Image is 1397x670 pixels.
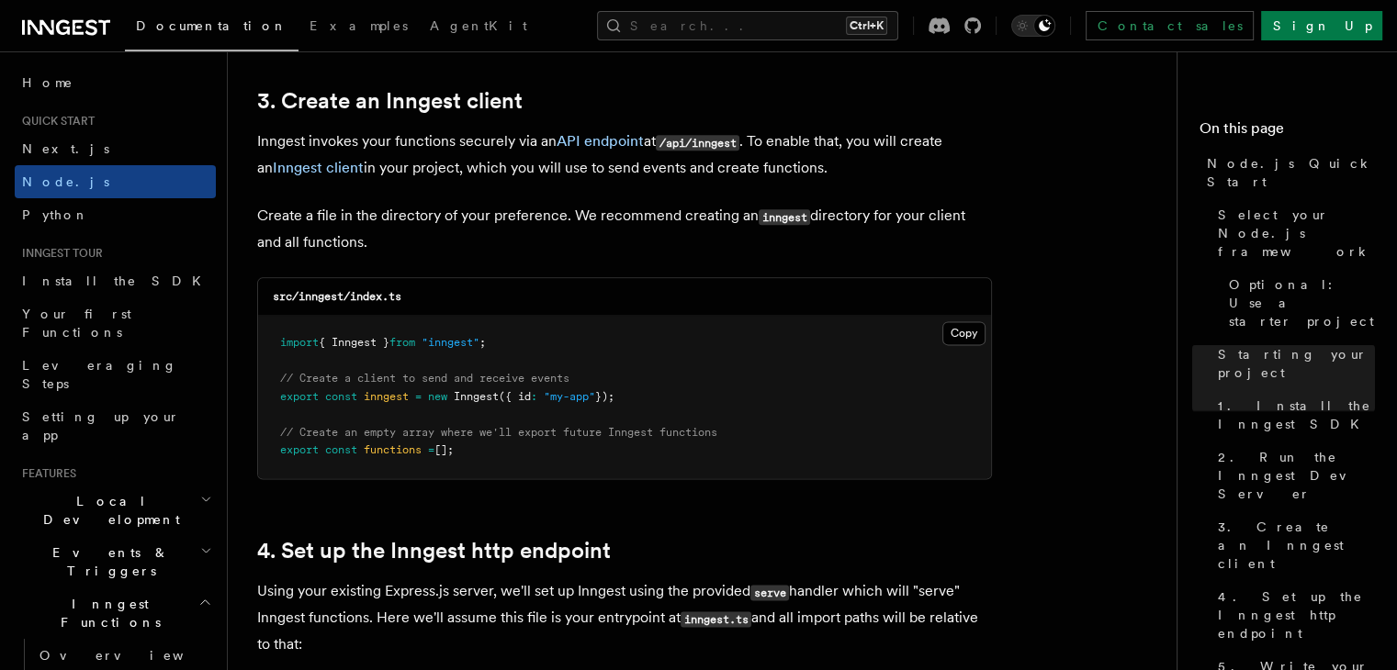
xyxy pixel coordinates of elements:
span: Node.js Quick Start [1207,154,1375,191]
span: import [280,336,319,349]
span: // Create a client to send and receive events [280,372,569,385]
span: ({ id [499,390,531,403]
a: Contact sales [1086,11,1254,40]
code: src/inngest/index.ts [273,290,401,303]
span: Events & Triggers [15,543,200,580]
span: Install the SDK [22,274,212,288]
a: Optional: Use a starter project [1222,268,1375,338]
span: Python [22,207,89,222]
span: Node.js [22,174,109,189]
code: inngest.ts [681,611,751,627]
span: Inngest Functions [15,595,198,631]
a: Node.js [15,165,216,198]
a: API endpoint [557,132,644,150]
code: inngest [759,209,810,225]
kbd: Ctrl+K [846,17,887,35]
span: = [428,443,434,456]
a: Documentation [125,6,299,51]
span: "inngest" [422,336,479,349]
button: Search...Ctrl+K [597,11,898,40]
button: Events & Triggers [15,536,216,587]
button: Copy [942,321,986,345]
button: Inngest Functions [15,587,216,639]
span: Select your Node.js framework [1218,206,1375,261]
span: inngest [364,390,409,403]
span: Setting up your app [22,409,180,442]
span: []; [434,443,454,456]
a: Home [15,66,216,99]
span: Local Development [15,492,200,529]
span: functions [364,443,422,456]
span: = [415,390,422,403]
a: Inngest client [273,159,364,176]
span: Features [15,466,76,481]
a: Sign Up [1261,11,1382,40]
a: Leveraging Steps [15,349,216,400]
a: 4. Set up the Inngest http endpoint [1211,580,1375,650]
a: Your first Functions [15,297,216,349]
span: "my-app" [544,390,595,403]
span: Next.js [22,141,109,156]
a: Install the SDK [15,264,216,297]
span: 3. Create an Inngest client [1218,518,1375,573]
span: export [280,443,319,456]
span: from [389,336,415,349]
p: Create a file in the directory of your preference. We recommend creating an directory for your cl... [257,203,992,255]
span: Overview [39,648,229,663]
p: Inngest invokes your functions securely via an at . To enable that, you will create an in your pr... [257,128,992,181]
span: export [280,390,319,403]
span: const [325,443,357,456]
span: // Create an empty array where we'll export future Inngest functions [280,426,717,439]
a: 3. Create an Inngest client [257,88,523,114]
a: Next.js [15,132,216,165]
button: Local Development [15,485,216,536]
a: 2. Run the Inngest Dev Server [1211,441,1375,510]
span: Documentation [136,18,287,33]
span: AgentKit [430,18,527,33]
span: Leveraging Steps [22,358,177,391]
span: Inngest [454,390,499,403]
a: 4. Set up the Inngest http endpoint [257,538,611,564]
a: Select your Node.js framework [1211,198,1375,268]
span: Starting your project [1218,345,1375,382]
span: 2. Run the Inngest Dev Server [1218,448,1375,503]
p: Using your existing Express.js server, we'll set up Inngest using the provided handler which will... [257,578,992,657]
span: Examples [310,18,408,33]
a: Python [15,198,216,231]
span: Inngest tour [15,246,103,261]
code: /api/inngest [656,135,739,151]
a: Node.js Quick Start [1200,147,1375,198]
a: AgentKit [419,6,538,50]
a: Setting up your app [15,400,216,452]
span: }); [595,390,614,403]
a: 1. Install the Inngest SDK [1211,389,1375,441]
span: 1. Install the Inngest SDK [1218,396,1375,433]
span: Your first Functions [22,307,131,340]
span: Optional: Use a starter project [1229,275,1375,330]
span: const [325,390,357,403]
span: : [531,390,537,403]
span: Quick start [15,114,95,128]
span: new [428,390,447,403]
h4: On this page [1200,117,1375,147]
span: 4. Set up the Inngest http endpoint [1218,587,1375,642]
a: Examples [299,6,419,50]
span: ; [479,336,486,349]
button: Toggle dark mode [1011,15,1055,37]
a: Starting your project [1211,338,1375,389]
a: 3. Create an Inngest client [1211,510,1375,580]
span: Home [22,73,73,92]
code: serve [750,585,789,600]
span: { Inngest } [319,336,389,349]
